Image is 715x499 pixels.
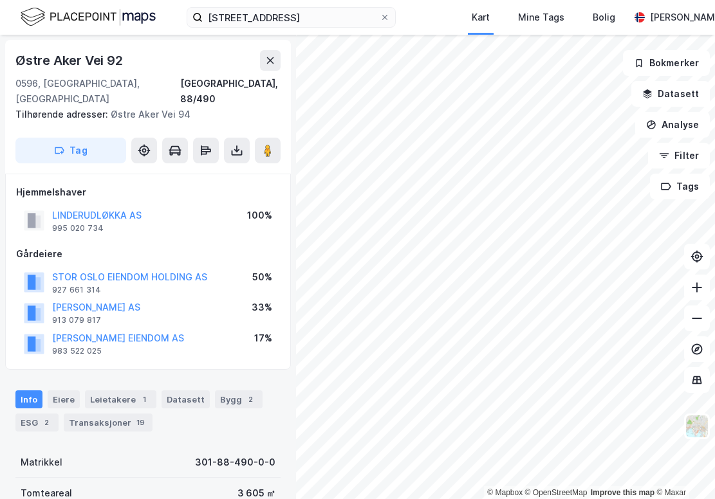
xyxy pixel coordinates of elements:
div: 100% [247,208,272,223]
div: [GEOGRAPHIC_DATA], 88/490 [180,76,281,107]
button: Tags [650,174,710,199]
button: Datasett [631,81,710,107]
div: Kart [472,10,490,25]
div: Eiere [48,390,80,408]
div: 2 [41,416,53,429]
div: Mine Tags [518,10,564,25]
div: 301-88-490-0-0 [195,455,275,470]
div: 913 079 817 [52,315,101,325]
div: Østre Aker Vei 94 [15,107,270,122]
button: Filter [648,143,710,168]
button: Tag [15,138,126,163]
div: 17% [254,331,272,346]
div: Bygg [215,390,263,408]
div: ESG [15,413,59,431]
div: Gårdeiere [16,246,280,262]
button: Analyse [635,112,710,138]
div: Leietakere [85,390,156,408]
input: Søk på adresse, matrikkel, gårdeiere, leietakere eller personer [203,8,380,27]
img: Z [685,414,709,439]
img: logo.f888ab2527a4732fd821a326f86c7f29.svg [21,6,156,28]
div: Hjemmelshaver [16,185,280,200]
div: Matrikkel [21,455,62,470]
div: Transaksjoner [64,413,153,431]
div: 0596, [GEOGRAPHIC_DATA], [GEOGRAPHIC_DATA] [15,76,180,107]
a: Mapbox [487,488,523,497]
div: Datasett [162,390,210,408]
div: Østre Aker Vei 92 [15,50,125,71]
div: 19 [134,416,147,429]
a: OpenStreetMap [525,488,588,497]
div: Bolig [593,10,615,25]
div: 1 [138,393,151,406]
button: Bokmerker [623,50,710,76]
div: 983 522 025 [52,346,102,356]
div: 927 661 314 [52,285,101,295]
a: Improve this map [591,488,655,497]
span: Tilhørende adresser: [15,109,111,120]
iframe: Chat Widget [651,437,715,499]
div: 33% [252,300,272,315]
div: 2 [245,393,257,406]
div: 995 020 734 [52,223,104,233]
div: Info [15,390,42,408]
div: 50% [252,269,272,285]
